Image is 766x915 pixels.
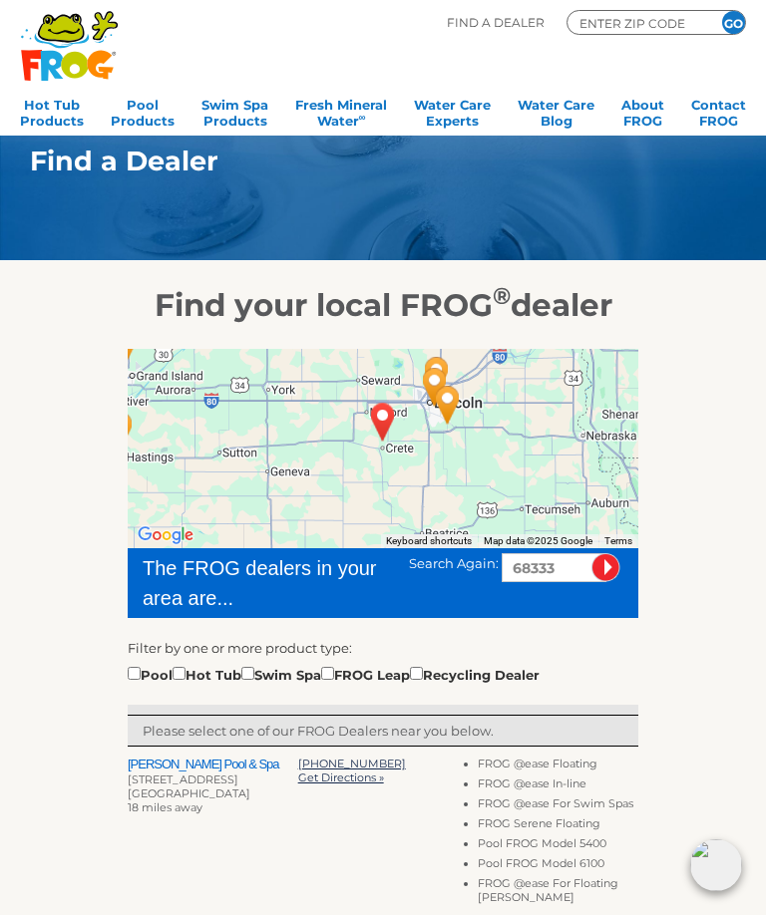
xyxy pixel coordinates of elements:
sup: ® [493,281,511,310]
div: [GEOGRAPHIC_DATA] [128,786,298,800]
img: openIcon [690,839,742,891]
button: Keyboard shortcuts [386,534,472,548]
label: Filter by one or more product type: [128,638,352,658]
div: BLUE RIVER LODGE, NE 68333 [352,387,414,457]
a: Swim SpaProducts [201,91,268,131]
h1: Find a Dealer [30,146,689,176]
span: Search Again: [409,555,499,571]
li: FROG @ease For Swim Spas [478,796,638,816]
div: Bonsall Pool & Spa - 18 miles away. [404,352,466,422]
li: Pool FROG Model 5400 [478,836,638,856]
div: The FROG dealers in your area are... [143,553,391,613]
img: Google [133,522,198,548]
a: Terms [604,535,632,546]
li: FROG @ease In-line [478,776,638,796]
p: Please select one of our FROG Dealers near you below. [143,721,623,741]
input: Zip Code Form [577,14,697,32]
a: PoolProducts [111,91,175,131]
a: [PHONE_NUMBER] [298,757,406,770]
li: FROG @ease Floating [478,757,638,776]
sup: ∞ [359,112,366,123]
p: Find A Dealer [447,10,545,35]
h2: [PERSON_NAME] Pool & Spa [128,757,298,772]
a: ContactFROG [691,91,746,131]
div: Pool Hot Tub Swim Spa FROG Leap Recycling Dealer [128,663,540,685]
span: 18 miles away [128,800,202,814]
a: Open this area in Google Maps (opens a new window) [133,522,198,548]
a: AboutFROG [621,91,664,131]
a: Get Directions » [298,770,384,784]
a: Hot TubProducts [20,91,84,131]
li: Pool FROG Model 6100 [478,856,638,876]
li: FROG Serene Floating [478,816,638,836]
div: Home Innovations Spas - Lincoln - 19 miles away. [417,370,479,440]
input: GO [722,11,745,34]
a: Water CareBlog [518,91,594,131]
a: Fresh MineralWater∞ [295,91,387,131]
li: FROG @ease For Floating [PERSON_NAME] [478,876,638,910]
div: [STREET_ADDRESS] [128,772,298,786]
a: Water CareExperts [414,91,491,131]
input: Submit [591,553,620,582]
span: Map data ©2025 Google [484,535,592,546]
